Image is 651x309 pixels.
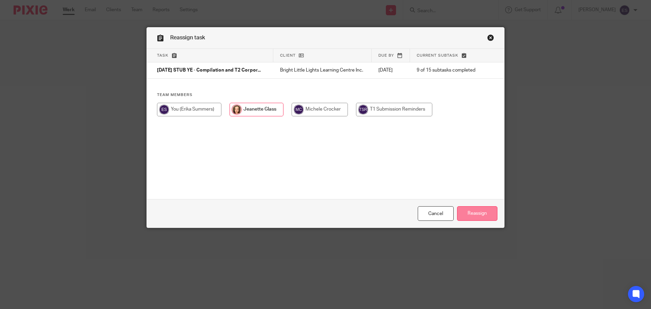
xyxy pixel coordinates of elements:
p: Bright Little Lights Learning Centre Inc. [280,67,365,74]
span: Current subtask [417,54,458,57]
p: [DATE] [378,67,403,74]
span: Client [280,54,296,57]
h4: Team members [157,92,494,98]
a: Close this dialog window [487,34,494,43]
input: Reassign [457,206,497,221]
span: Reassign task [170,35,205,40]
span: Task [157,54,169,57]
span: [DATE] STUB YE - Compilation and T2 Corpor... [157,68,261,73]
td: 9 of 15 subtasks completed [410,62,484,79]
span: Due by [378,54,394,57]
a: Close this dialog window [418,206,454,221]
